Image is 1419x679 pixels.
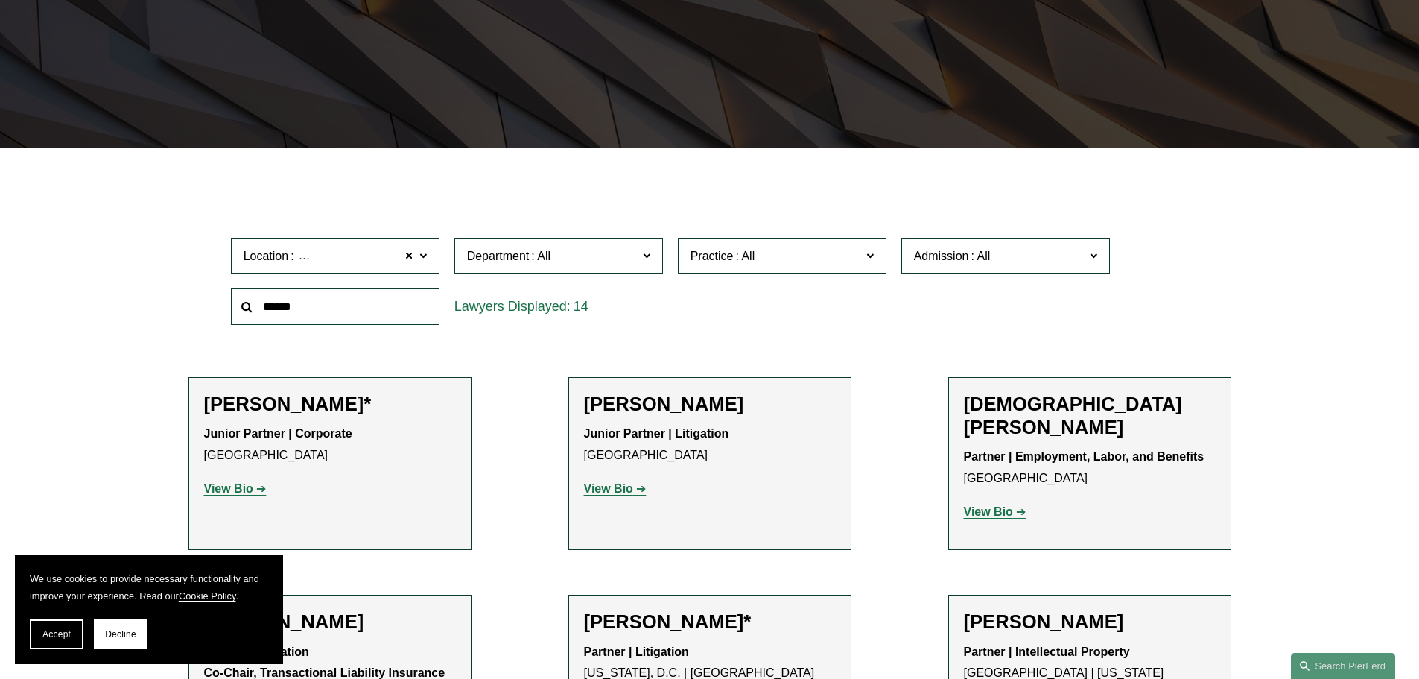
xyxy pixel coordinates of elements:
[244,250,289,262] span: Location
[584,482,633,495] strong: View Bio
[179,590,236,601] a: Cookie Policy
[964,610,1216,634] h2: [PERSON_NAME]
[964,645,1130,658] strong: Partner | Intellectual Property
[584,610,836,634] h2: [PERSON_NAME]*
[584,427,729,440] strong: Junior Partner | Litigation
[584,423,836,467] p: [GEOGRAPHIC_DATA]
[94,619,147,649] button: Decline
[204,666,445,679] strong: Co-Chair, Transactional Liability Insurance
[204,610,456,634] h2: [PERSON_NAME]
[584,645,689,658] strong: Partner | Litigation
[964,446,1216,490] p: [GEOGRAPHIC_DATA]
[584,393,836,416] h2: [PERSON_NAME]
[204,427,352,440] strong: Junior Partner | Corporate
[204,393,456,416] h2: [PERSON_NAME]*
[467,250,530,262] span: Department
[204,423,456,467] p: [GEOGRAPHIC_DATA]
[1291,653,1395,679] a: Search this site
[30,619,83,649] button: Accept
[105,629,136,639] span: Decline
[204,482,267,495] a: View Bio
[15,555,283,664] section: Cookie banner
[914,250,969,262] span: Admission
[30,570,268,604] p: We use cookies to provide necessary functionality and improve your experience. Read our .
[574,299,588,314] span: 14
[691,250,734,262] span: Practice
[584,482,647,495] a: View Bio
[964,450,1204,463] strong: Partner | Employment, Labor, and Benefits
[204,482,253,495] strong: View Bio
[296,247,421,266] span: [GEOGRAPHIC_DATA]
[964,505,1026,518] a: View Bio
[964,505,1013,518] strong: View Bio
[42,629,71,639] span: Accept
[964,393,1216,439] h2: [DEMOGRAPHIC_DATA][PERSON_NAME]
